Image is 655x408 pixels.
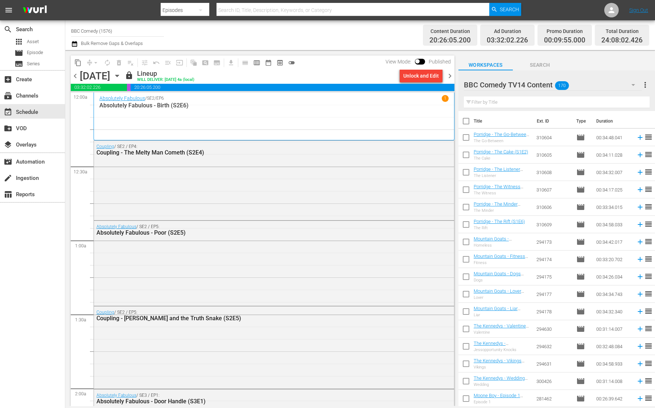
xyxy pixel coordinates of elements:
[593,338,633,355] td: 00:32:48.084
[474,156,528,161] div: The Cake
[601,36,643,45] span: 24:08:02.426
[99,102,449,109] p: Absolutely Fabulous - Birth (S2E6)
[576,290,585,298] span: Episode
[474,341,523,357] a: The Kennedys - Jessopportunity Knocks (S1E4)
[534,355,573,372] td: 294631
[644,376,653,385] span: reorder
[644,150,653,159] span: reorder
[4,108,12,116] span: Schedule
[636,342,644,350] svg: Add to Schedule
[534,390,573,407] td: 281462
[4,91,12,100] span: Channels
[474,347,531,352] div: Jessopportunity Knocks
[474,111,532,131] th: Title
[487,26,528,36] div: Ad Duration
[4,124,12,133] span: VOD
[96,224,136,229] a: Absolutely Fabulous
[474,393,523,404] a: Moone Boy - Episode 1 (S1E1)
[444,96,446,101] p: 1
[534,320,573,338] td: 294630
[636,238,644,246] svg: Add to Schedule
[534,303,573,320] td: 294178
[425,59,454,65] span: Published
[644,202,653,211] span: reorder
[593,251,633,268] td: 00:33:20.702
[593,285,633,303] td: 00:34:34.743
[534,198,573,216] td: 310606
[288,59,295,66] span: toggle_off
[400,69,442,82] button: Unlock and Edit
[474,208,531,213] div: The Minder
[474,400,531,404] div: Episode 1
[544,26,585,36] div: Promo Duration
[593,164,633,181] td: 00:34:32.007
[593,216,633,233] td: 00:34:58.033
[96,310,114,315] a: Coupling
[474,295,531,300] div: Lover
[265,59,272,66] span: date_range_outlined
[636,255,644,263] svg: Add to Schedule
[593,268,633,285] td: 00:34:26.034
[415,59,420,64] span: Toggle to switch from Published to Draft view.
[644,237,653,246] span: reorder
[96,393,136,398] a: Absolutely Fabulous
[534,372,573,390] td: 300426
[629,7,648,13] a: Sign Out
[72,57,84,69] span: Copy Lineup
[17,2,52,19] img: ans4CAIJ8jUAAAAAAAAAAAAAAAAAAAAAAAAgQb4GAAAAAAAAAAAAAAAAAAAAAAAAJMjXAAAAAAAAAAAAAAAAAAAAAAAAgAT5G...
[474,271,525,287] a: Mountain Goats - Dogs (S1E3) (Mountain Goats - Dogs (S1E3) (00:30:00))
[474,313,531,317] div: Liar
[474,358,524,369] a: The Kennedys - Vikings (S1E3)
[80,70,110,82] div: [DATE]
[263,57,274,69] span: Month Calendar View
[474,132,529,148] a: Porridge - The Go-Between (S1E1) (Porridge - The Go-Between (S1E1) (00:30:00))
[156,96,164,101] p: EP6
[636,151,644,159] svg: Add to Schedule
[474,166,523,177] a: Porridge - The Listener (S1E5)
[576,272,585,281] span: Episode
[474,375,528,386] a: The Kennedys - Wedding (S1E5)
[474,236,512,263] a: Mountain Goats - Homeless (S1E1) (Mountain Goats - Homeless (S1E1) (00:30:00))
[474,254,528,264] a: Mountain Goats - Fitness (S1E2)
[80,41,143,46] span: Bulk Remove Gaps & Overlaps
[474,184,523,195] a: Porridge - The Witness (S1E4)
[636,203,644,211] svg: Add to Schedule
[474,330,531,335] div: Valentine
[429,26,471,36] div: Content Duration
[644,307,653,316] span: reorder
[593,129,633,146] td: 00:34:48.041
[644,133,653,141] span: reorder
[15,49,23,57] span: Episode
[96,315,412,322] div: Coupling - [PERSON_NAME] and the Truth Snake (S2E5)
[474,365,531,370] div: Vikings
[4,6,13,15] span: menu
[636,377,644,385] svg: Add to Schedule
[593,355,633,372] td: 00:34:58.933
[636,168,644,176] svg: Add to Schedule
[644,185,653,194] span: reorder
[593,390,633,407] td: 00:26:39.642
[576,307,585,316] span: Episode
[572,111,592,131] th: Type
[593,372,633,390] td: 00:31:14.008
[644,289,653,298] span: reorder
[636,221,644,228] svg: Add to Schedule
[162,57,174,69] span: Fill episodes with ad slates
[96,398,412,405] div: Absolutely Fabulous - Door Handle (S3E1)
[474,306,525,327] a: Mountain Goats - Liar (S1E6) (Mountain Goats - [GEOGRAPHIC_DATA] (S1E6) (00:30:00))
[513,61,567,70] span: Search
[15,59,23,68] span: Series
[592,111,635,131] th: Duration
[636,133,644,141] svg: Add to Schedule
[576,151,585,159] span: Episode
[276,59,284,66] span: preview_outlined
[534,233,573,251] td: 294173
[274,57,286,69] span: View Backup
[382,59,415,65] span: View Mode:
[534,285,573,303] td: 294177
[71,84,127,91] span: 03:32:02.226
[534,181,573,198] td: 310607
[458,61,513,70] span: Workspaces
[576,185,585,194] span: Episode
[4,174,12,182] span: create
